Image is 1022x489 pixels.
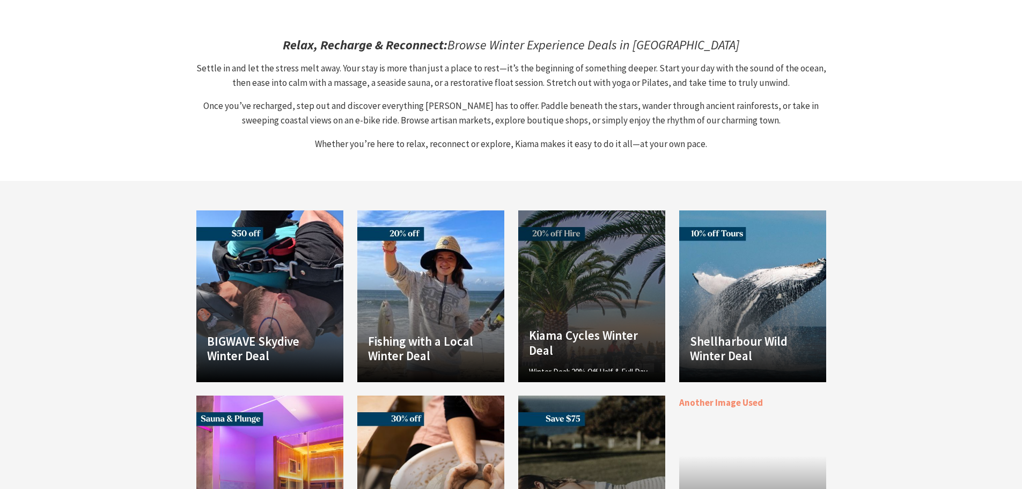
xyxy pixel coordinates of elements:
p: Once you’ve recharged, step out and discover everything [PERSON_NAME] has to offer. Paddle beneat... [194,99,829,128]
a: Another Image Used BIGWAVE Skydive Winter Deal [196,210,343,382]
h4: Kiama Cycles Winter Deal [529,328,655,357]
h4: BIGWAVE Skydive Winter Deal [207,334,333,363]
a: Another Image Used Fishing with a Local Winter Deal [357,210,504,382]
p: Whether you’re here to relax, reconnect or explore, Kiama makes it easy to do it all—at your own ... [194,137,829,151]
a: Another Image Used Shellharbour Wild Winter Deal [679,210,826,382]
a: Another Image Used Kiama Cycles Winter Deal Winter Deal: 20% Off Half & Full Day E-Bike Hire Embr... [518,210,665,382]
h4: Fishing with a Local Winter Deal [368,334,494,363]
strong: Relax, Recharge & Reconnect: [283,37,447,53]
h4: Shellharbour Wild Winter Deal [690,334,815,363]
p: Settle in and let the stress melt away. Your stay is more than just a place to rest—it’s the begi... [194,61,829,90]
p: Winter Deal: 20% Off Half & Full Day E-Bike Hire Embrace the cooler months… [529,366,655,404]
em: Browse Winter Experience Deals in [GEOGRAPHIC_DATA] [283,37,739,53]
